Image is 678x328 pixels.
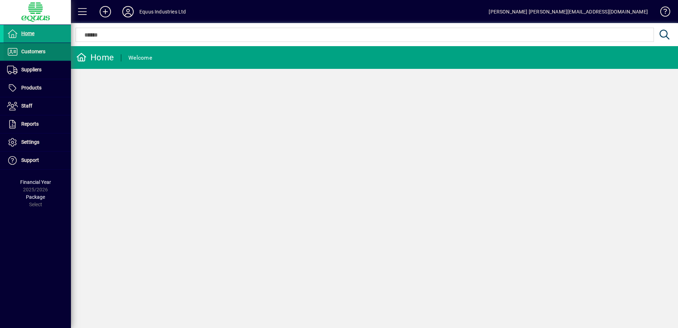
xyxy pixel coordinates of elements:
[20,179,51,185] span: Financial Year
[21,85,41,91] span: Products
[139,6,186,17] div: Equus Industries Ltd
[21,121,39,127] span: Reports
[21,67,41,72] span: Suppliers
[21,103,32,109] span: Staff
[21,157,39,163] span: Support
[4,61,71,79] a: Suppliers
[94,5,117,18] button: Add
[128,52,152,64] div: Welcome
[4,79,71,97] a: Products
[76,52,114,63] div: Home
[655,1,669,24] a: Knowledge Base
[26,194,45,200] span: Package
[4,152,71,169] a: Support
[117,5,139,18] button: Profile
[4,97,71,115] a: Staff
[489,6,648,17] div: [PERSON_NAME] [PERSON_NAME][EMAIL_ADDRESS][DOMAIN_NAME]
[21,31,34,36] span: Home
[4,115,71,133] a: Reports
[21,139,39,145] span: Settings
[4,43,71,61] a: Customers
[4,133,71,151] a: Settings
[21,49,45,54] span: Customers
